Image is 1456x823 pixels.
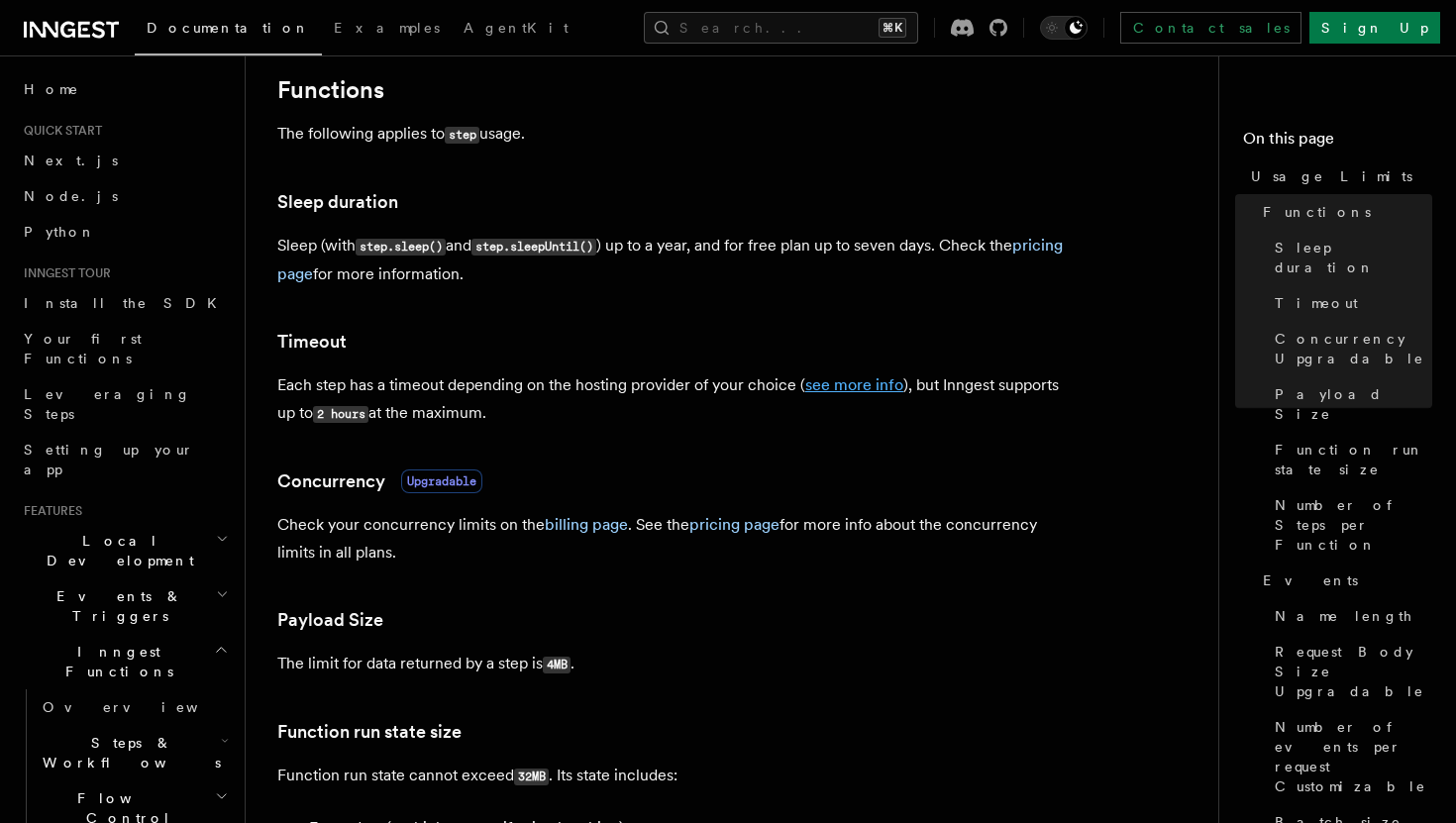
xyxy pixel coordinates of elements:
span: Quick start [16,123,102,139]
a: ConcurrencyUpgradable [277,467,482,495]
a: Events [1255,563,1432,598]
span: Number of Steps per Function [1275,495,1432,555]
span: Steps & Workflows [35,733,221,772]
code: step [445,127,479,144]
span: Install the SDK [24,295,229,311]
span: Sleep duration [1275,238,1432,277]
span: Node.js [24,188,118,204]
span: Concurrency Upgradable [1275,329,1432,368]
a: Timeout [1267,285,1432,321]
span: Next.js [24,153,118,168]
span: Setting up your app [24,442,194,477]
a: Contact sales [1120,12,1301,44]
a: Functions [277,76,384,104]
a: Next.js [16,143,233,178]
a: see more info [805,375,903,394]
button: Toggle dark mode [1040,16,1088,40]
a: Request Body Size Upgradable [1267,634,1432,709]
a: Home [16,71,233,107]
button: Events & Triggers [16,578,233,634]
a: Payload Size [277,606,383,634]
a: Number of events per request Customizable [1267,709,1432,804]
code: 2 hours [313,406,368,423]
a: Number of Steps per Function [1267,487,1432,563]
span: Leveraging Steps [24,386,191,422]
p: Each step has a timeout depending on the hosting provider of your choice ( ), but Inngest support... [277,371,1070,428]
a: Your first Functions [16,321,233,376]
p: Sleep (with and ) up to a year, and for free plan up to seven days. Check the for more information. [277,232,1070,288]
a: Functions [1255,194,1432,230]
span: Python [24,224,96,240]
a: Install the SDK [16,285,233,321]
span: AgentKit [464,20,569,36]
a: Leveraging Steps [16,376,233,432]
span: Functions [1263,202,1371,222]
button: Inngest Functions [16,634,233,689]
kbd: ⌘K [879,18,906,38]
a: Usage Limits [1243,158,1432,194]
a: Examples [322,6,452,53]
code: step.sleepUntil() [471,239,596,256]
span: Usage Limits [1251,166,1412,186]
span: Overview [43,699,247,715]
a: Payload Size [1267,376,1432,432]
span: Number of events per request Customizable [1275,717,1432,796]
a: pricing page [689,515,780,534]
a: Documentation [135,6,322,55]
span: Inngest tour [16,265,111,281]
span: Examples [334,20,440,36]
code: step.sleep() [356,239,446,256]
p: The limit for data returned by a step is . [277,650,1070,678]
span: Name length [1275,606,1413,626]
button: Steps & Workflows [35,725,233,780]
a: Sleep duration [277,188,398,216]
a: AgentKit [452,6,580,53]
a: Name length [1267,598,1432,634]
span: Function run state size [1275,440,1432,479]
a: Overview [35,689,233,725]
a: Python [16,214,233,250]
span: Request Body Size Upgradable [1275,642,1432,701]
span: Events [1263,570,1358,590]
button: Local Development [16,523,233,578]
a: Setting up your app [16,432,233,487]
a: Concurrency Upgradable [1267,321,1432,376]
p: The following applies to usage. [277,120,1070,149]
a: Sleep duration [1267,230,1432,285]
span: Upgradable [401,469,482,493]
button: Search...⌘K [644,12,918,44]
a: Timeout [277,328,347,356]
span: Features [16,503,82,519]
a: Node.js [16,178,233,214]
span: Your first Functions [24,331,142,366]
span: Documentation [147,20,310,36]
a: Function run state size [1267,432,1432,487]
span: Events & Triggers [16,586,216,626]
span: Home [24,79,79,99]
a: billing page [545,515,628,534]
span: Local Development [16,531,216,570]
h4: On this page [1243,127,1432,158]
p: Function run state cannot exceed . Its state includes: [277,762,1070,790]
a: Sign Up [1309,12,1440,44]
p: Check your concurrency limits on the . See the for more info about the concurrency limits in all ... [277,511,1070,566]
span: Timeout [1275,293,1358,313]
span: Payload Size [1275,384,1432,424]
code: 4MB [543,657,571,673]
span: Inngest Functions [16,642,214,681]
a: Function run state size [277,718,462,746]
code: 32MB [514,769,549,785]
